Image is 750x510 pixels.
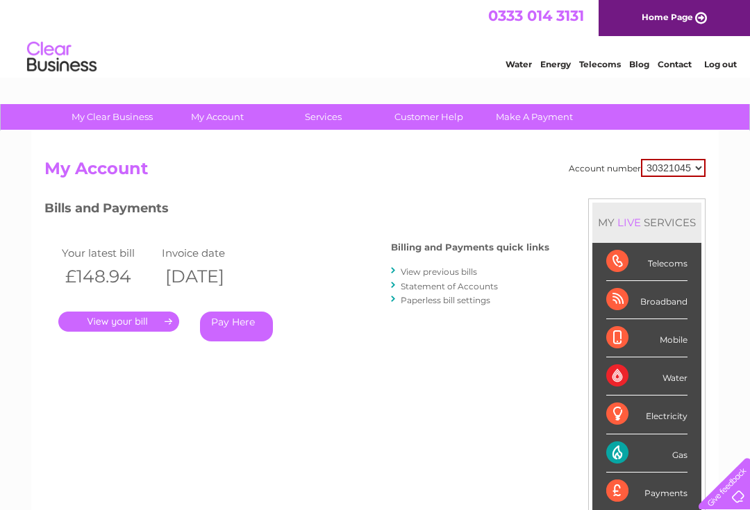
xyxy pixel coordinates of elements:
a: Services [266,104,381,130]
div: Broadband [606,281,687,319]
div: MY SERVICES [592,203,701,242]
a: Pay Here [200,312,273,341]
a: Customer Help [372,104,486,130]
div: Water [606,357,687,396]
h2: My Account [44,159,706,185]
td: Invoice date [158,244,258,262]
div: Gas [606,434,687,473]
div: LIVE [615,216,644,229]
a: Energy [540,59,571,69]
a: Paperless bill settings [401,295,490,305]
a: My Account [160,104,275,130]
th: [DATE] [158,262,258,291]
a: Contact [658,59,692,69]
h4: Billing and Payments quick links [391,242,549,253]
div: Mobile [606,319,687,357]
div: Electricity [606,396,687,434]
h3: Bills and Payments [44,198,549,223]
a: Statement of Accounts [401,281,498,291]
a: View previous bills [401,266,477,277]
a: My Clear Business [55,104,169,130]
div: Clear Business is a trading name of Verastar Limited (registered in [GEOGRAPHIC_DATA] No. 3667643... [48,8,704,67]
th: £148.94 [58,262,158,291]
a: Log out [704,59,737,69]
td: Your latest bill [58,244,158,262]
a: . [58,312,179,332]
img: logo.png [26,36,97,78]
a: 0333 014 3131 [488,7,584,24]
a: Make A Payment [477,104,592,130]
div: Payments [606,473,687,510]
a: Blog [629,59,649,69]
div: Account number [569,159,706,177]
a: Water [506,59,532,69]
a: Telecoms [579,59,621,69]
div: Telecoms [606,243,687,281]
